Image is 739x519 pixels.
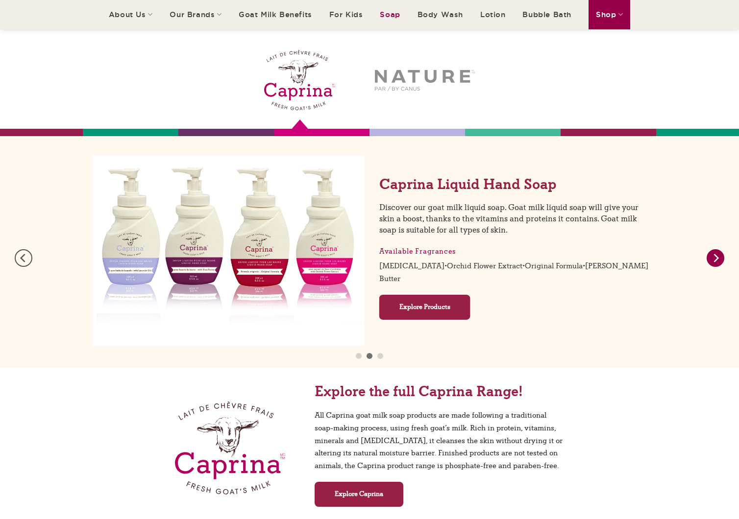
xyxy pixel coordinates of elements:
[447,261,522,270] a: Orchid Flower Extract
[380,1,400,28] a: Soap
[480,1,506,28] a: Lotion
[522,1,571,28] a: Bubble Bath
[707,237,724,279] button: Next
[379,261,444,270] a: [MEDICAL_DATA]
[379,259,651,284] p: • • •
[379,261,648,283] a: [PERSON_NAME] Butter
[379,246,651,256] h5: Available Fragrances
[315,409,565,472] p: All Caprina goat milk soap products are made following a traditional soap-making process, using f...
[315,482,403,506] a: Explore Caprina
[379,295,470,319] a: Explore Products
[315,382,565,401] h2: Explore the full Caprina Range!
[93,156,365,346] img: LHS 250ml
[15,237,32,279] button: Previous
[377,353,383,359] li: Page dot 3
[335,489,383,499] span: Explore Caprina
[356,353,362,359] li: Page dot 1
[379,202,651,236] p: Discover our goat milk liquid soap. Goat milk liquid soap will give your skin a boost, thanks to ...
[367,353,372,359] li: Page dot 2
[379,175,651,194] h2: Caprina Liquid Hand Soap
[329,1,363,28] a: For Kids
[418,1,463,28] a: Body Wash
[525,261,583,270] a: Original Formula
[399,302,450,312] span: Explore Products
[239,1,312,28] a: Goat Milk Benefits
